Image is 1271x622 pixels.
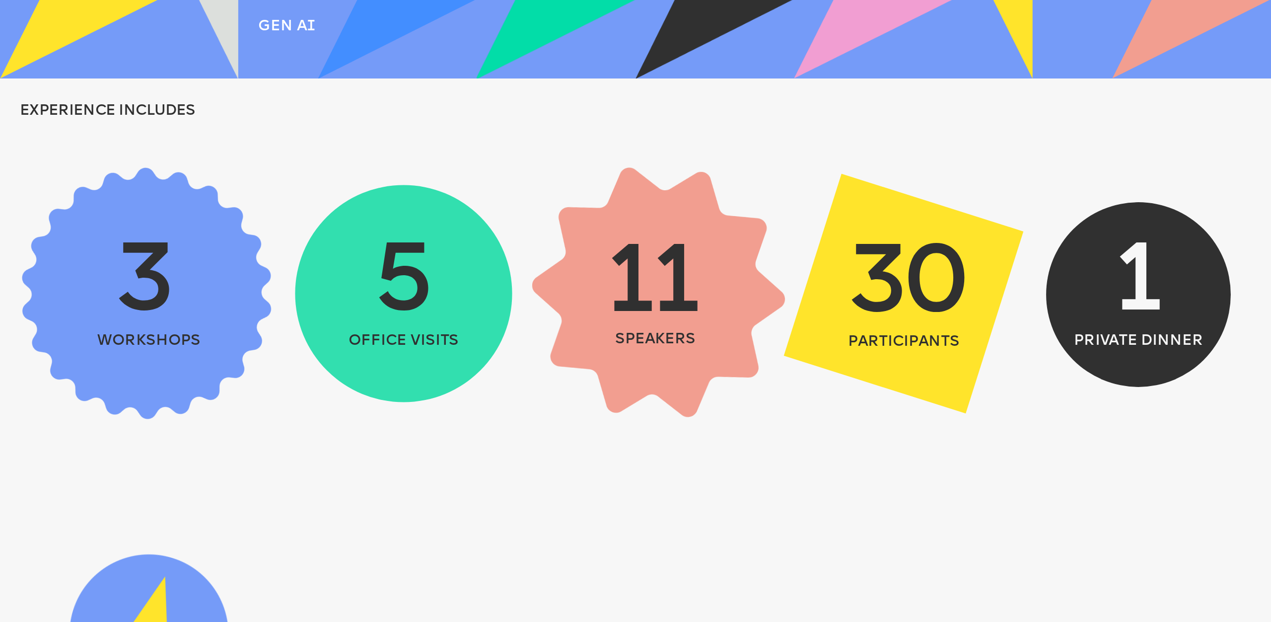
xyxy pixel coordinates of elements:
span: 5 [373,237,434,333]
span: 3 [116,237,177,333]
span: Gen a [258,19,315,34]
span: office visits [348,333,459,348]
span: speakers [615,332,696,347]
span: 11 [605,239,697,335]
span: 1 [1112,237,1164,333]
span: workshops [97,333,201,348]
span: participants [848,334,960,349]
span: experience includes [20,103,195,118]
span: i [307,19,316,34]
span: 30 [849,239,963,335]
span: private dinner [1074,333,1203,348]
